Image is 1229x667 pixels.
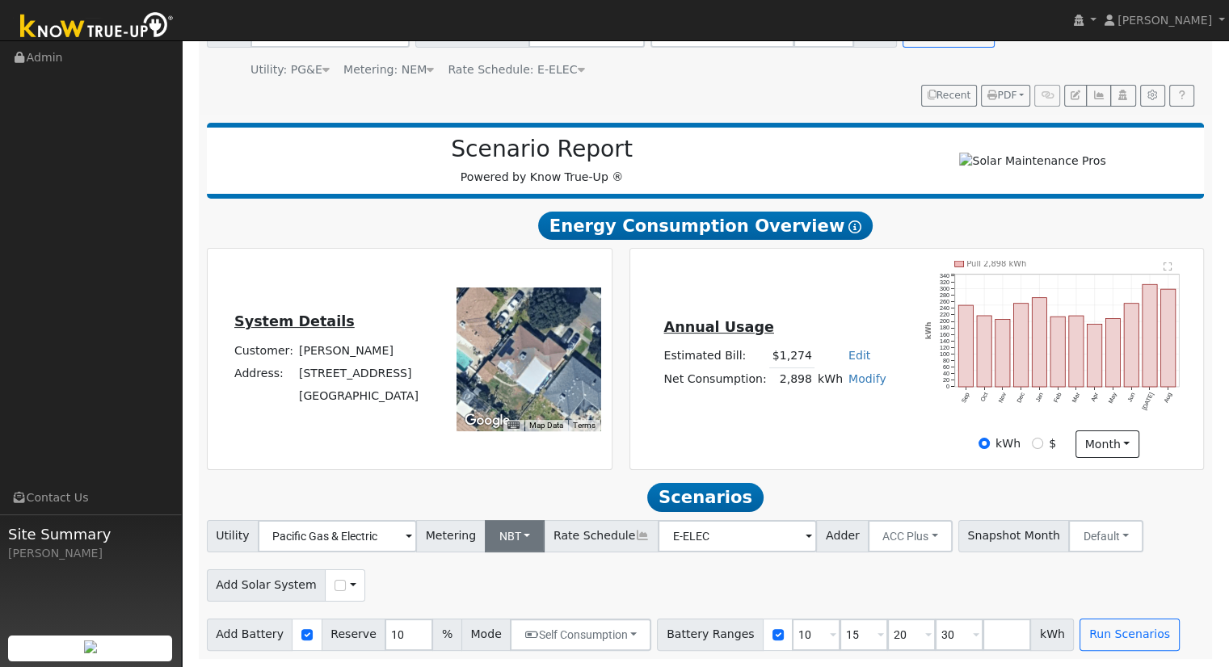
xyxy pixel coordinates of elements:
div: Powered by Know True-Up ® [215,136,869,186]
text: Aug [1164,392,1175,405]
div: [PERSON_NAME] [8,545,173,562]
text: Mar [1071,391,1083,404]
span: Battery Ranges [657,619,764,651]
rect: onclick="" [995,319,1010,387]
span: Rate Schedule [544,520,659,552]
text: 160 [940,330,949,338]
span: [PERSON_NAME] [1117,14,1212,27]
span: % [432,619,461,651]
button: Self Consumption [510,619,651,651]
button: Settings [1140,85,1165,107]
td: 2,898 [769,367,814,391]
button: Multi-Series Graph [1086,85,1111,107]
input: Select a Rate Schedule [658,520,817,552]
span: Energy Consumption Overview [538,212,873,241]
td: Net Consumption: [661,367,769,391]
span: Snapshot Month [958,520,1070,552]
span: Adder [816,520,869,552]
rect: onclick="" [1125,303,1139,387]
text: 140 [940,337,949,344]
img: retrieve [84,640,97,653]
text: 100 [940,350,949,358]
td: Estimated Bill: [661,345,769,368]
text: 240 [940,304,949,312]
text: 180 [940,324,949,331]
h2: Scenario Report [223,136,861,163]
img: Google [461,410,514,431]
span: Add Battery [207,619,293,651]
input: $ [1032,438,1043,449]
text: May [1108,391,1119,405]
button: Map Data [529,420,563,431]
button: Login As [1110,85,1135,107]
a: Help Link [1169,85,1194,107]
button: month [1075,430,1139,458]
rect: onclick="" [1106,318,1121,387]
button: NBT [485,520,545,552]
rect: onclick="" [1014,303,1029,387]
button: Run Scenarios [1080,619,1179,651]
rect: onclick="" [1143,284,1158,387]
span: Scenarios [647,483,763,512]
span: Site Summary [8,523,173,545]
label: $ [1049,435,1056,452]
rect: onclick="" [1033,297,1047,387]
text: [DATE] [1142,392,1156,412]
text: 320 [940,278,949,285]
text: 60 [943,363,949,371]
i: Show Help [848,220,861,233]
td: Address: [231,362,296,384]
a: Open this area in Google Maps (opens a new window) [461,410,514,431]
text: 120 [940,344,949,351]
text: 280 [940,292,949,299]
button: ACC Plus [868,520,953,552]
td: [PERSON_NAME] [296,339,421,362]
button: Keyboard shortcuts [507,420,519,431]
rect: onclick="" [1070,316,1084,387]
span: Metering [416,520,486,552]
input: kWh [979,438,990,449]
text: Oct [979,392,990,403]
text: kWh [925,321,933,339]
a: Terms (opens in new tab) [573,421,596,430]
a: Modify [848,372,886,385]
rect: onclick="" [1051,317,1066,387]
text: Sep [960,392,971,405]
text: Pull 2,898 kWh [967,259,1027,268]
button: Default [1068,520,1143,552]
div: Metering: NEM [343,61,434,78]
text: 0 [946,383,949,390]
span: kWh [1030,619,1074,651]
td: [STREET_ADDRESS] [296,362,421,384]
u: Annual Usage [663,319,773,335]
rect: onclick="" [977,316,991,387]
rect: onclick="" [958,305,973,387]
span: Add Solar System [207,569,326,602]
text: Apr [1090,391,1101,403]
text: 260 [940,298,949,305]
rect: onclick="" [1162,289,1176,387]
text: Feb [1053,392,1063,404]
input: Select a Utility [258,520,417,552]
text: 220 [940,311,949,318]
button: Recent [921,85,978,107]
button: Edit User [1064,85,1087,107]
span: Alias: None [448,63,584,76]
td: [GEOGRAPHIC_DATA] [296,384,421,407]
u: System Details [234,313,355,329]
text: 40 [943,370,949,377]
rect: onclick="" [1088,324,1102,387]
div: Utility: PG&E [250,61,330,78]
a: Edit [848,349,870,362]
text:  [1164,262,1173,271]
text: Dec [1016,391,1027,404]
text: 340 [940,271,949,279]
text: Jan [1034,392,1045,404]
text: 300 [940,284,949,292]
label: kWh [995,435,1021,452]
span: Utility [207,520,259,552]
text: 20 [943,376,949,384]
text: 80 [943,357,949,364]
text: 200 [940,317,949,325]
text: Nov [997,391,1008,404]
